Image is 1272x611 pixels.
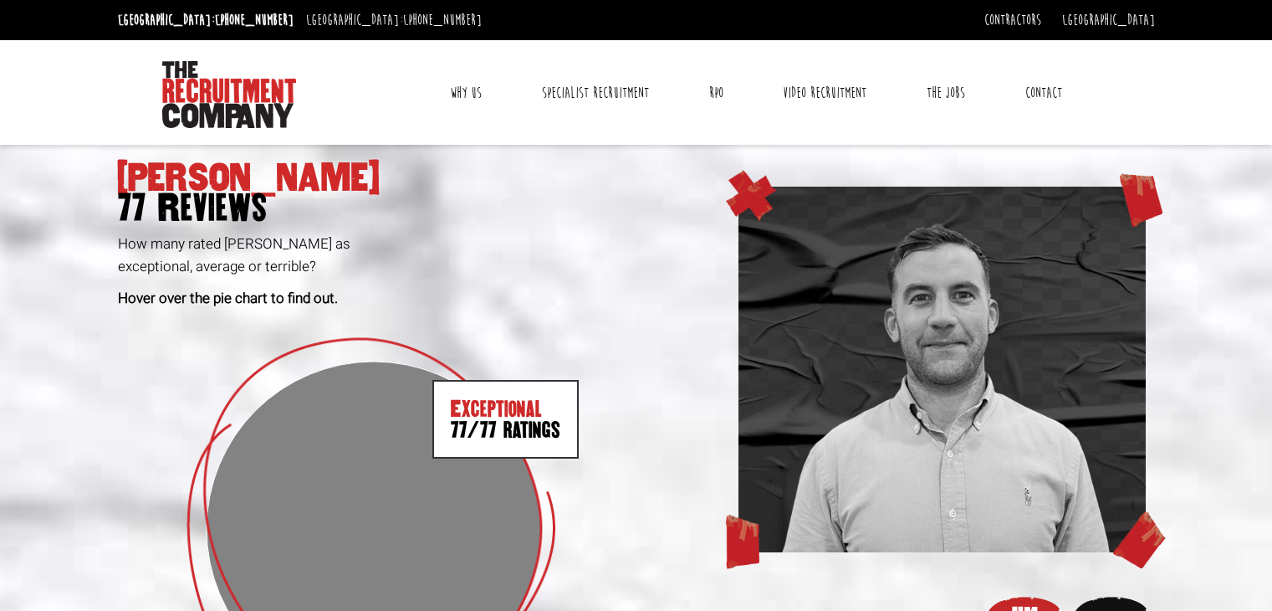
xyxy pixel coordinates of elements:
a: Specialist Recruitment [529,72,662,114]
a: [GEOGRAPHIC_DATA] [1062,11,1155,29]
a: Video Recruitment [770,72,879,114]
a: Contact [1013,72,1075,114]
a: [PHONE_NUMBER] [215,11,294,29]
span: 77 Reviews [118,193,631,223]
a: [PHONE_NUMBER] [403,11,482,29]
a: Contractors [984,11,1041,29]
h1: [PERSON_NAME] [118,163,631,223]
h1: Exceptional [432,380,579,459]
li: [GEOGRAPHIC_DATA]: [114,7,298,33]
a: The Jobs [914,72,978,114]
img: The Recruitment Company [162,61,296,128]
li: [GEOGRAPHIC_DATA]: [302,7,486,33]
img: web_adam.png [738,187,1147,552]
span: 77/77 ratings [451,419,560,440]
p: How many rated [PERSON_NAME] as exceptional, average or terrible? [118,233,631,278]
a: RPO [697,72,736,114]
a: Why Us [437,72,494,114]
strong: Hover over the pie chart to find out. [118,288,338,309]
